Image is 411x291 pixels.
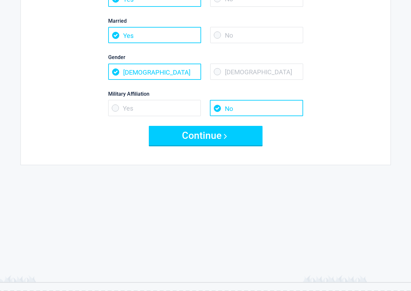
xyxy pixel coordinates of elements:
span: [DEMOGRAPHIC_DATA] [108,64,201,80]
label: Married [108,17,303,25]
span: No [210,27,303,43]
span: Yes [108,100,201,116]
span: No [210,100,303,116]
label: Military Affiliation [108,90,303,98]
label: Gender [108,53,303,62]
button: Continue [149,126,263,145]
span: Yes [108,27,201,43]
span: [DEMOGRAPHIC_DATA] [210,64,303,80]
